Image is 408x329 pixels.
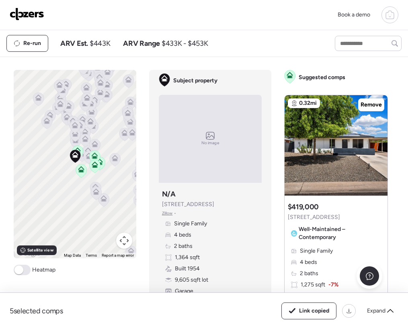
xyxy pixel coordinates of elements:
span: $443K [90,39,110,48]
span: [STREET_ADDRESS] [288,213,340,221]
span: 9,605 sqft lot [175,276,208,284]
span: Re-run [23,39,41,47]
a: Report a map error [102,253,134,257]
span: Expand [367,307,385,315]
h3: N/A [162,189,176,199]
a: Open this area in Google Maps (opens a new window) [16,248,42,258]
span: Book a demo [338,11,370,18]
span: Suggested comps [299,74,345,82]
span: 2 baths [300,270,318,278]
span: Built 1954 [175,265,200,273]
span: ARV Range [123,39,160,48]
span: Built 1952 [301,292,325,300]
span: 0.32mi [299,99,317,107]
span: $433K - $453K [162,39,208,48]
a: Terms (opens in new tab) [86,253,97,257]
span: -2 yr [328,292,340,300]
h3: $419,000 [288,202,319,212]
span: Heatmap [32,266,55,274]
span: 1,364 sqft [175,253,200,262]
span: Single Family [300,247,333,255]
span: Zillow [162,210,173,217]
span: 5 selected comps [10,306,63,316]
span: [STREET_ADDRESS] [162,200,214,208]
span: Satellite view [27,247,53,253]
span: Remove [361,101,382,109]
span: -7% [328,281,338,289]
span: Single Family [174,220,207,228]
span: 4 beds [174,231,191,239]
span: No image [201,140,219,146]
span: • [174,210,176,217]
button: Map Data [64,253,81,258]
span: 1,275 sqft [301,281,325,289]
span: 2 baths [174,242,193,250]
span: Subject property [173,77,217,85]
span: Well-Maintained – Contemporary [299,225,381,241]
span: Link copied [299,307,329,315]
span: ARV Est. [60,39,88,48]
button: Map camera controls [116,233,132,249]
span: Garage [175,287,193,295]
img: Google [16,248,42,258]
img: Logo [10,8,44,20]
span: 4 beds [300,258,317,266]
